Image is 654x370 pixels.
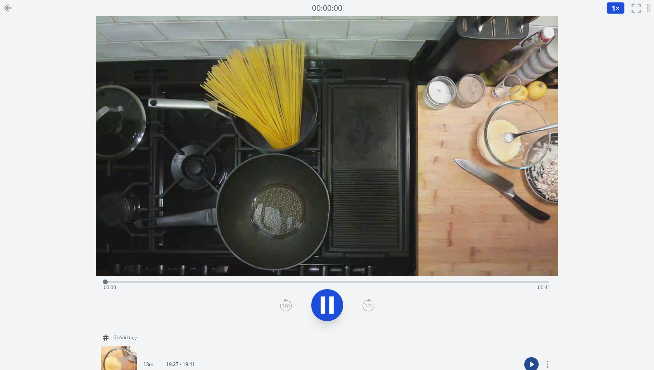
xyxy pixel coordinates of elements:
button: 1× [606,2,625,14]
span: 1 [612,3,616,13]
span: Add tags [119,334,139,341]
p: 13m [143,361,153,368]
p: 19:27 - 19:41 [166,361,195,368]
a: 00:00:00 [312,2,342,14]
span: 00:41 [538,284,550,291]
button: Add tags [109,331,142,344]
